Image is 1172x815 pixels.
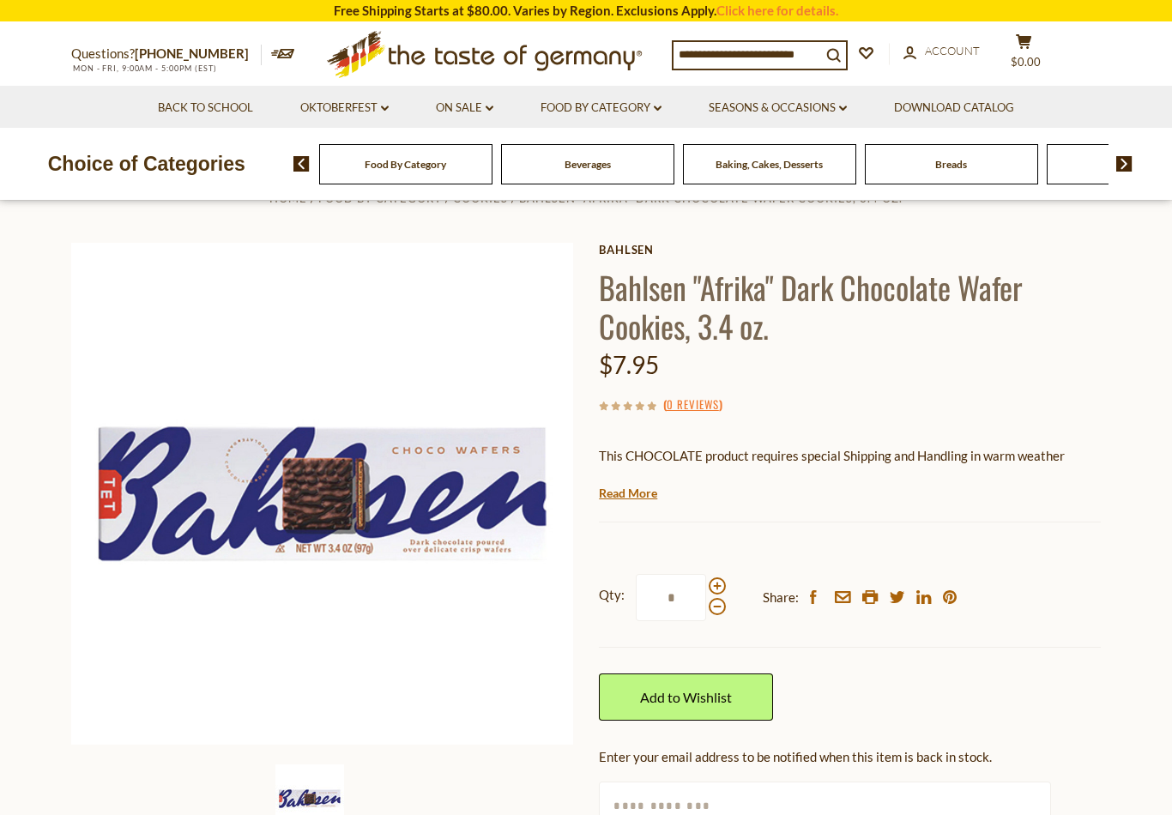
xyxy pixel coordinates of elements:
button: $0.00 [998,33,1049,76]
a: Read More [599,485,657,502]
span: Account [925,44,980,57]
a: Baking, Cakes, Desserts [716,158,823,171]
a: Seasons & Occasions [709,99,847,118]
span: $0.00 [1011,55,1041,69]
a: Back to School [158,99,253,118]
span: $7.95 [599,350,659,379]
input: Qty: [636,574,706,621]
p: Questions? [71,43,262,65]
a: Account [903,42,980,61]
a: Food By Category [365,158,446,171]
img: next arrow [1116,156,1133,172]
a: Beverages [565,158,611,171]
img: previous arrow [293,156,310,172]
div: Enter your email address to be notified when this item is back in stock. [599,746,1101,768]
a: Breads [935,158,967,171]
span: Share: [763,587,799,608]
h1: Bahlsen "Afrika" Dark Chocolate Wafer Cookies, 3.4 oz. [599,268,1101,345]
a: [PHONE_NUMBER] [135,45,249,61]
a: Add to Wishlist [599,673,773,721]
a: Oktoberfest [300,99,389,118]
span: MON - FRI, 9:00AM - 5:00PM (EST) [71,63,217,73]
strong: Qty: [599,584,625,606]
a: Download Catalog [894,99,1014,118]
p: This CHOCOLATE product requires special Shipping and Handling in warm weather [599,445,1101,467]
a: 0 Reviews [667,395,719,414]
a: On Sale [436,99,493,118]
a: Bahlsen [599,243,1101,257]
span: ( ) [663,395,722,413]
a: Click here for details. [716,3,838,18]
a: Food By Category [541,99,662,118]
li: We will ship this product in heat-protective packaging and ice during warm weather months or to w... [615,480,1101,501]
img: Bahlsen Dark Chocolate Wafer Cookies [71,243,573,745]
